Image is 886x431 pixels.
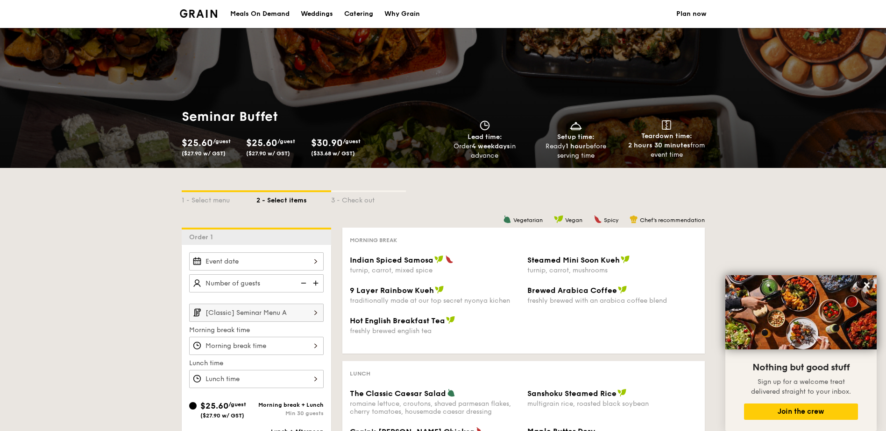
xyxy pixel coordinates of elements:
div: 2 - Select items [256,192,331,205]
img: icon-spicy.37a8142b.svg [445,255,454,264]
div: from event time [625,141,709,160]
span: $30.90 [311,138,343,149]
img: icon-add.58712e84.svg [310,274,324,292]
span: Chef's recommendation [640,217,705,223]
span: Order 1 [189,233,217,241]
input: Morning break time [189,337,324,355]
div: Min 30 guests [256,410,324,417]
img: icon-chevron-right.3c0dfbd6.svg [308,304,324,321]
strong: 1 hour [566,142,586,150]
div: turnip, carrot, mushrooms [527,266,697,274]
button: Close [859,278,874,292]
span: Morning break [350,237,397,243]
span: ($27.90 w/ GST) [200,412,244,419]
img: icon-vegan.f8ff3823.svg [621,255,630,264]
span: ($27.90 w/ GST) [182,150,226,157]
span: Setup time: [557,133,595,141]
div: 3 - Check out [331,192,406,205]
input: Event date [189,252,324,271]
span: $25.60 [182,138,213,149]
span: $25.60 [246,138,277,149]
input: Lunch time [189,370,324,388]
span: Sanshoku Steamed Rice [527,389,617,398]
img: icon-dish.430c3a2e.svg [569,120,583,131]
img: icon-teardown.65201eee.svg [662,120,671,130]
span: Indian Spiced Samosa [350,256,433,264]
span: Hot English Breakfast Tea [350,316,445,325]
span: The Classic Caesar Salad [350,389,446,398]
span: /guest [213,138,231,145]
img: icon-vegetarian.fe4039eb.svg [503,215,511,223]
label: Lunch time [189,359,324,368]
img: icon-vegan.f8ff3823.svg [554,215,563,223]
div: freshly brewed with an arabica coffee blend [527,297,697,305]
div: Morning break + Lunch [256,402,324,408]
span: Spicy [604,217,618,223]
span: Steamed Mini Soon Kueh [527,256,620,264]
span: ($27.90 w/ GST) [246,150,290,157]
img: icon-vegan.f8ff3823.svg [434,255,444,264]
label: Morning break time [189,326,324,335]
div: Order in advance [443,142,527,160]
span: /guest [228,401,246,408]
img: icon-vegan.f8ff3823.svg [617,389,627,397]
img: icon-vegan.f8ff3823.svg [435,285,444,294]
img: icon-chef-hat.a58ddaea.svg [630,215,638,223]
div: 1 - Select menu [182,192,256,205]
div: turnip, carrot, mixed spice [350,266,520,274]
img: icon-clock.2db775ea.svg [478,120,492,131]
div: freshly brewed english tea [350,327,520,335]
div: traditionally made at our top secret nyonya kichen [350,297,520,305]
a: Logotype [180,9,218,18]
input: $25.60/guest($27.90 w/ GST)Morning break + LunchMin 30 guests [189,402,197,410]
img: icon-vegan.f8ff3823.svg [446,316,455,324]
button: Join the crew [744,403,858,420]
span: Vegan [565,217,582,223]
img: DSC07876-Edit02-Large.jpeg [725,275,877,349]
span: /guest [343,138,361,145]
img: icon-vegetarian.fe4039eb.svg [447,389,455,397]
span: 9 Layer Rainbow Kueh [350,286,434,295]
div: romaine lettuce, croutons, shaved parmesan flakes, cherry tomatoes, housemade caesar dressing [350,400,520,416]
input: Number of guests [189,274,324,292]
strong: 4 weekdays [472,142,510,150]
h1: Seminar Buffet [182,108,369,125]
span: Brewed Arabica Coffee [527,286,617,295]
span: Teardown time: [641,132,692,140]
span: /guest [277,138,295,145]
img: icon-spicy.37a8142b.svg [594,215,602,223]
img: icon-reduce.1d2dbef1.svg [296,274,310,292]
img: Grain [180,9,218,18]
span: $25.60 [200,401,228,411]
span: Sign up for a welcome treat delivered straight to your inbox. [751,378,851,396]
span: Lead time: [468,133,502,141]
span: Nothing but good stuff [752,362,850,373]
span: Vegetarian [513,217,543,223]
span: ($33.68 w/ GST) [311,150,355,157]
strong: 2 hours 30 minutes [628,141,690,149]
div: multigrain rice, roasted black soybean [527,400,697,408]
img: icon-vegan.f8ff3823.svg [618,285,627,294]
div: Ready before serving time [534,142,617,160]
span: Lunch [350,370,370,377]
